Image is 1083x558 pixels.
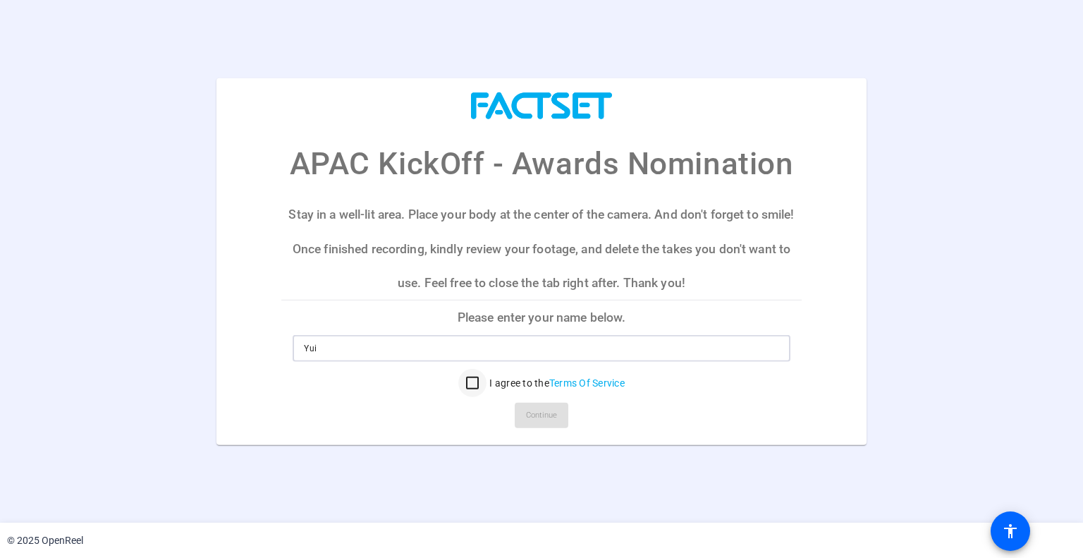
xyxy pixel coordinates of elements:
[471,92,612,119] img: company-logo
[1002,523,1019,540] mat-icon: accessibility
[290,140,794,187] p: APAC KickOff - Awards Nomination
[281,198,801,300] p: Stay in a well-lit area. Place your body at the center of the camera. And don't forget to smile! ...
[281,301,801,334] p: Please enter your name below.
[7,533,83,548] div: © 2025 OpenReel
[304,340,778,357] input: Enter your name
[487,376,625,390] label: I agree to the
[549,377,625,389] a: Terms Of Service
